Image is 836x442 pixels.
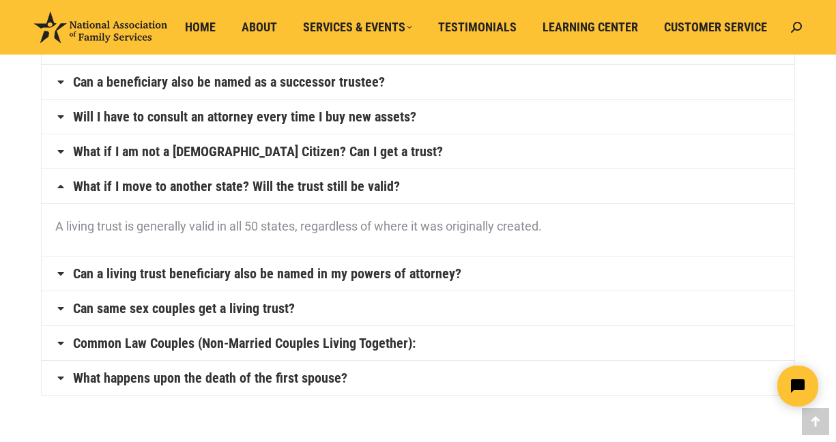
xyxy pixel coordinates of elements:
a: What if I am not a [DEMOGRAPHIC_DATA] Citizen? Can I get a trust? [73,145,443,158]
a: What if I move to another state? Will the trust still be valid? [73,179,400,193]
a: Will I have to consult an attorney every time I buy new assets? [73,110,416,123]
span: About [242,20,277,35]
span: Services & Events [303,20,412,35]
a: Customer Service [654,14,777,40]
img: National Association of Family Services [34,12,167,43]
a: Can a beneficiary also be named as a successor trustee? [73,75,385,89]
span: Customer Service [664,20,767,35]
a: Home [175,14,225,40]
span: Testimonials [438,20,517,35]
a: Can a living trust beneficiary also be named in my powers of attorney? [73,267,461,280]
a: Common Law Couples (Non-Married Couples Living Together): [73,336,416,350]
a: Learning Center [533,14,648,40]
a: About [232,14,287,40]
p: A living trust is generally valid in all 50 states, regardless of where it was originally created. [55,214,781,239]
a: Can same sex couples get a living trust? [73,301,295,315]
span: Home [185,20,216,35]
iframe: Tidio Chat [595,354,830,418]
span: Learning Center [543,20,638,35]
a: Testimonials [429,14,526,40]
a: What happens upon the death of the first spouse? [73,371,347,385]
